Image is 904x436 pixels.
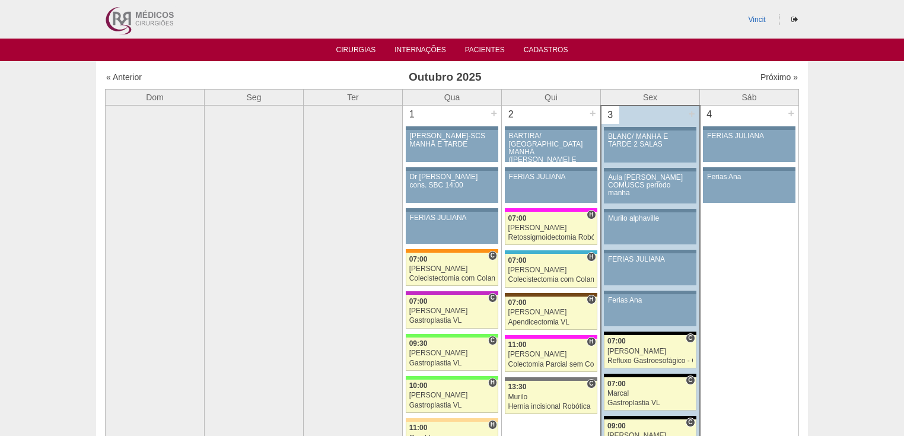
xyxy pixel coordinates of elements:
[409,275,495,282] div: Colecistectomia com Colangiografia VL
[409,265,495,273] div: [PERSON_NAME]
[505,208,597,212] div: Key: Pro Matre
[604,416,696,419] div: Key: Blanc
[409,255,428,263] span: 07:00
[502,89,601,106] th: Qui
[607,337,626,345] span: 07:00
[505,171,597,203] a: FERIAS JULIANA
[607,422,626,430] span: 09:00
[409,392,495,399] div: [PERSON_NAME]
[791,16,798,23] i: Sair
[508,298,527,307] span: 07:00
[488,293,497,303] span: Consultório
[406,380,498,413] a: H 10:00 [PERSON_NAME] Gastroplastia VL
[406,253,498,286] a: C 07:00 [PERSON_NAME] Colecistectomia com Colangiografia VL
[410,173,495,189] div: Dr [PERSON_NAME] cons. SBC 14:00
[488,378,497,387] span: Hospital
[604,335,696,368] a: C 07:00 [PERSON_NAME] Refluxo Gastroesofágico - Cirurgia VL
[686,375,695,385] span: Consultório
[489,106,499,121] div: +
[604,250,696,253] div: Key: Aviso
[406,295,498,328] a: C 07:00 [PERSON_NAME] Gastroplastia VL
[749,15,766,24] a: Vincit
[508,361,594,368] div: Colectomia Parcial sem Colostomia VL
[406,130,498,162] a: [PERSON_NAME]-SCS MANHÃ E TARDE
[608,297,692,304] div: Ferias Ana
[703,126,795,130] div: Key: Aviso
[707,132,791,140] div: FERIAS JULIANA
[505,377,597,381] div: Key: Santa Catarina
[508,351,594,358] div: [PERSON_NAME]
[406,171,498,203] a: Dr [PERSON_NAME] cons. SBC 14:00
[205,89,304,106] th: Seg
[607,357,693,365] div: Refluxo Gastroesofágico - Cirurgia VL
[505,130,597,162] a: BARTIRA/ [GEOGRAPHIC_DATA] MANHÃ ([PERSON_NAME] E ANA)/ SANTA JOANA -TARDE
[272,69,618,86] h3: Outubro 2025
[505,254,597,287] a: H 07:00 [PERSON_NAME] Colecistectomia com Colangiografia VL
[524,46,568,58] a: Cadastros
[509,132,593,179] div: BARTIRA/ [GEOGRAPHIC_DATA] MANHÃ ([PERSON_NAME] E ANA)/ SANTA JOANA -TARDE
[608,174,692,198] div: Aula [PERSON_NAME] COMUSCS período manha
[509,173,593,181] div: FERIAS JULIANA
[488,336,497,345] span: Consultório
[687,106,697,122] div: +
[604,131,696,163] a: BLANC/ MANHÃ E TARDE 2 SALAS
[394,46,446,58] a: Internações
[488,251,497,260] span: Consultório
[608,256,692,263] div: FERIAS JULIANA
[760,72,798,82] a: Próximo »
[508,266,594,274] div: [PERSON_NAME]
[508,224,594,232] div: [PERSON_NAME]
[403,106,421,123] div: 1
[406,208,498,212] div: Key: Aviso
[409,339,428,348] span: 09:30
[508,383,527,391] span: 13:30
[505,293,597,297] div: Key: Santa Joana
[505,250,597,254] div: Key: Neomater
[587,295,596,304] span: Hospital
[409,381,428,390] span: 10:00
[587,379,596,389] span: Consultório
[505,167,597,171] div: Key: Aviso
[409,297,428,305] span: 07:00
[106,89,205,106] th: Dom
[409,307,495,315] div: [PERSON_NAME]
[701,106,719,123] div: 4
[336,46,376,58] a: Cirurgias
[409,317,495,324] div: Gastroplastia VL
[508,234,594,241] div: Retossigmoidectomia Robótica
[508,308,594,316] div: [PERSON_NAME]
[686,418,695,427] span: Consultório
[406,212,498,244] a: FERIAS JULIANA
[608,133,692,148] div: BLANC/ MANHÃ E TARDE 2 SALAS
[686,333,695,343] span: Consultório
[406,338,498,371] a: C 09:30 [PERSON_NAME] Gastroplastia VL
[587,337,596,346] span: Hospital
[604,374,696,377] div: Key: Blanc
[604,168,696,171] div: Key: Aviso
[406,376,498,380] div: Key: Brasil
[604,377,696,410] a: C 07:00 Marcal Gastroplastia VL
[604,209,696,212] div: Key: Aviso
[700,89,799,106] th: Sáb
[703,171,795,203] a: Ferias Ana
[601,89,700,106] th: Sex
[604,212,696,244] a: Murilo alphaville
[508,340,527,349] span: 11:00
[588,106,598,121] div: +
[465,46,505,58] a: Pacientes
[604,332,696,335] div: Key: Blanc
[508,319,594,326] div: Apendicectomia VL
[608,215,692,222] div: Murilo alphaville
[604,253,696,285] a: FERIAS JULIANA
[604,127,696,131] div: Key: Aviso
[508,256,527,265] span: 07:00
[410,132,495,148] div: [PERSON_NAME]-SCS MANHÃ E TARDE
[409,359,495,367] div: Gastroplastia VL
[607,348,693,355] div: [PERSON_NAME]
[406,418,498,422] div: Key: Bartira
[505,335,597,339] div: Key: Pro Matre
[508,214,527,222] span: 07:00
[607,380,626,388] span: 07:00
[703,167,795,171] div: Key: Aviso
[106,72,142,82] a: « Anterior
